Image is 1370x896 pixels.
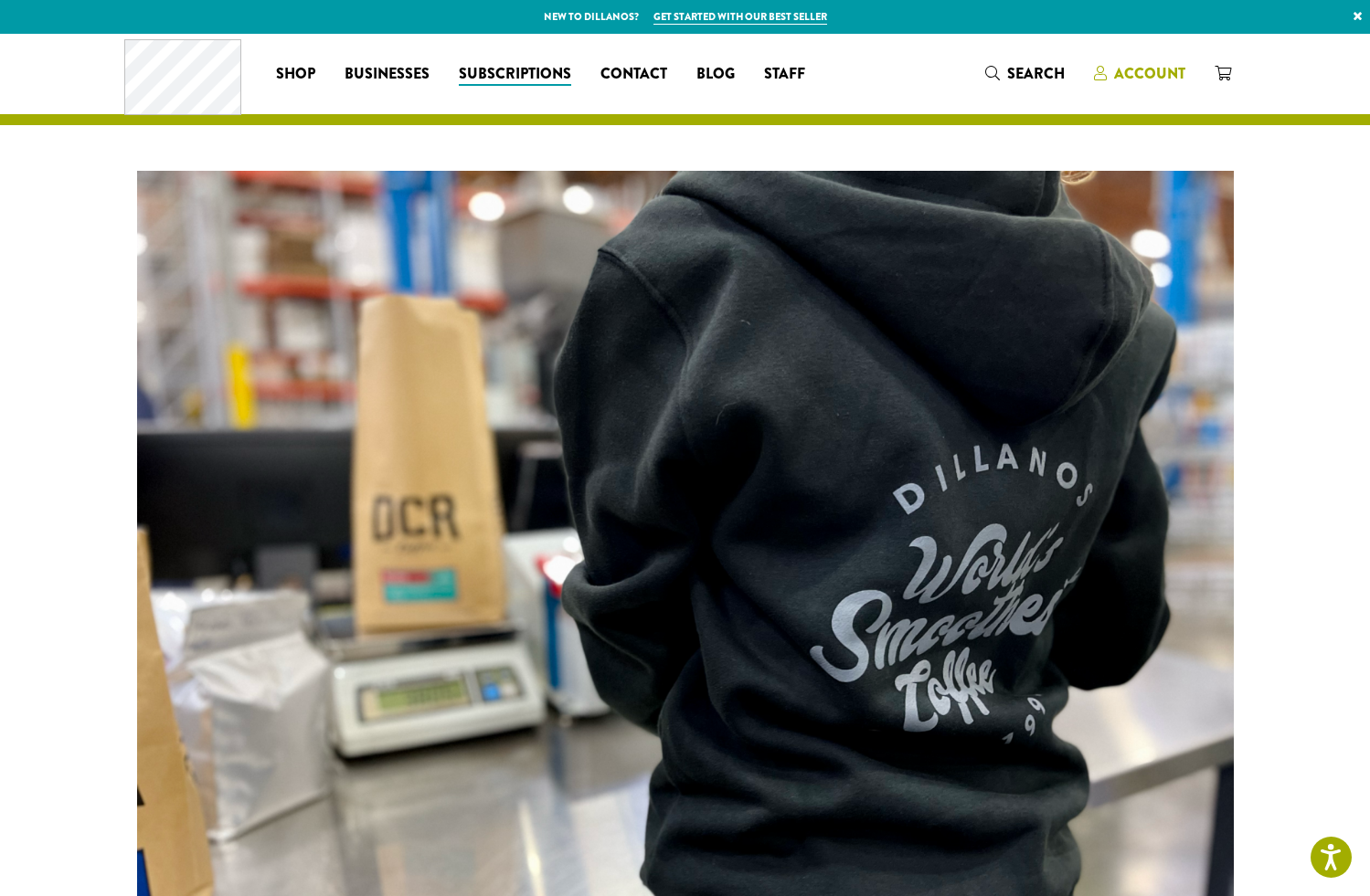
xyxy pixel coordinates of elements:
span: Businesses [345,63,430,86]
span: Contact [600,63,667,86]
span: Search [1007,63,1065,84]
span: Staff [764,63,805,86]
span: Account [1114,63,1185,84]
a: Shop [261,59,330,89]
span: Subscriptions [459,63,571,86]
a: Get started with our best seller [653,9,827,25]
a: Search [971,58,1079,89]
span: Shop [276,63,315,86]
span: Blog [696,63,735,86]
a: Staff [749,59,820,89]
